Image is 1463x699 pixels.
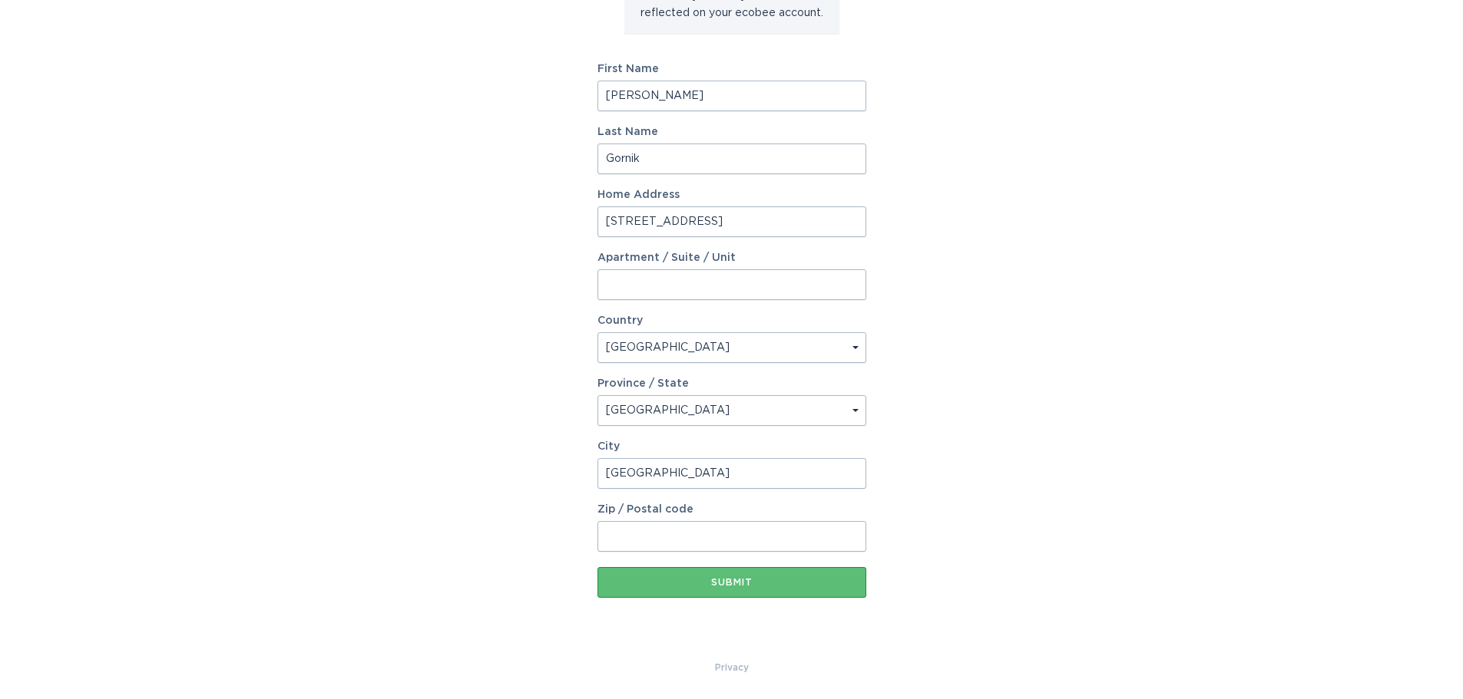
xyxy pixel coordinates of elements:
label: Home Address [597,190,866,200]
a: Privacy Policy & Terms of Use [715,659,749,676]
label: First Name [597,64,866,74]
label: City [597,441,866,452]
label: Country [597,315,643,326]
label: Zip / Postal code [597,504,866,515]
label: Province / State [597,378,689,389]
div: Submit [605,578,859,587]
button: Submit [597,567,866,598]
label: Last Name [597,127,866,137]
label: Apartment / Suite / Unit [597,252,866,263]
